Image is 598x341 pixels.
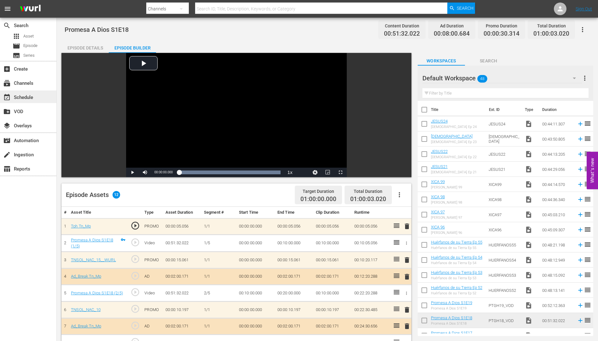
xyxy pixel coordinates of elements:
[540,131,574,147] td: 00:43:50.805
[540,268,574,283] td: 00:48:15.092
[431,170,477,174] div: [DEMOGRAPHIC_DATA] Ep 21
[3,165,11,173] span: Reports
[3,122,11,130] span: Overlays
[163,218,201,235] td: 00:00:05.056
[431,155,477,159] div: [DEMOGRAPHIC_DATA] Ep 22
[163,252,201,269] td: 00:00:15.061
[533,21,569,30] div: Total Duration
[275,318,313,335] td: 00:02:00.171
[236,285,275,302] td: 00:10:00.000
[352,207,390,218] th: Runtime
[236,252,275,269] td: 00:00:00.000
[139,168,151,177] button: Mute
[465,57,512,65] span: Search
[142,218,163,235] td: PROMO
[275,207,313,218] th: End Time
[350,195,386,203] span: 01:00:03.020
[584,301,591,309] span: reorder
[540,162,574,177] td: 00:44:29.056
[142,285,163,302] td: Video
[352,218,390,235] td: 00:00:05.056
[352,235,390,252] td: 00:10:05.056
[525,302,532,309] span: Video
[275,268,313,285] td: 00:02:00.171
[163,318,201,335] td: 00:02:00.171
[486,268,522,283] td: HUERFANOS53
[109,40,156,53] button: Episode Builder
[352,268,390,285] td: 00:12:20.288
[131,271,140,280] span: play_circle_outline
[577,136,584,142] svg: Add to Episode
[313,318,352,335] td: 00:02:00.171
[313,252,352,269] td: 00:00:15.061
[313,268,352,285] td: 00:02:00.171
[61,252,68,269] td: 3
[131,238,140,247] span: play_circle_outline
[15,2,45,16] img: ans4CAIJ8jUAAAAAAAAAAAAAAAAAAAAAAAAgQb4GAAAAAAAAAAAAAAAAAAAAAAAAJMjXAAAAAAAAAAAAAAAAAAAAAAAAgAT5G...
[403,273,411,280] span: delete
[13,52,20,59] span: Series
[485,101,521,118] th: Ext. ID
[584,165,591,173] span: reorder
[486,147,522,162] td: JESUS22
[577,257,584,263] svg: Add to Episode
[431,276,482,280] div: Huérfanos de su Tierra Ep 53
[484,21,520,30] div: Promo Duration
[300,196,336,203] span: 01:00:00.000
[142,268,163,285] td: AD
[309,168,322,177] button: Jump To Time
[577,151,584,158] svg: Add to Episode
[540,116,574,131] td: 00:44:11.307
[13,42,20,50] span: movie
[540,222,574,237] td: 00:45:09.307
[584,211,591,218] span: reorder
[4,5,11,13] span: menu
[540,313,574,328] td: 00:51:32.022
[431,270,482,275] a: Huérfanos de su Tierra Ep 53
[577,211,584,218] svg: Add to Episode
[577,302,584,309] svg: Add to Episode
[477,72,487,85] span: 48
[403,272,411,281] button: delete
[163,207,201,218] th: Asset Duration
[3,65,11,73] span: Create
[131,221,140,230] span: play_circle_outline
[300,187,336,196] div: Target Duration
[540,283,574,298] td: 00:48:13.141
[577,317,584,324] svg: Add to Episode
[540,298,574,313] td: 00:52:12.363
[587,152,598,189] button: Open Feedback Widget
[431,246,482,250] div: Huérfanos de su Tierra Ep 55
[486,252,522,268] td: HUERFANOS54
[403,306,411,314] span: delete
[403,322,411,330] span: delete
[71,324,101,328] a: Ad_Break Tn_Mp
[486,192,522,207] td: XICA98
[431,140,477,144] div: [DEMOGRAPHIC_DATA] Ep 23
[131,287,140,297] span: play_circle_outline
[352,318,390,335] td: 00:24:30.656
[403,222,411,231] button: delete
[384,30,420,38] span: 00:51:32.022
[384,21,420,30] div: Content Duration
[431,149,448,154] a: JESUS22
[525,286,532,294] span: Video
[275,252,313,269] td: 00:00:15.061
[236,207,275,218] th: Start Time
[352,302,390,318] td: 00:22:30.485
[3,79,11,87] span: Channels
[275,218,313,235] td: 00:00:05.056
[422,69,582,87] div: Default Workspace
[403,256,411,264] span: delete
[23,33,34,39] span: Asset
[61,302,68,318] td: 6
[577,166,584,173] svg: Add to Episode
[61,285,68,302] td: 5
[131,254,140,264] span: play_circle_outline
[431,194,445,199] a: XICA 98
[525,317,532,324] span: Video
[525,150,532,158] span: Video
[3,22,11,29] span: Search
[201,207,236,218] th: Segment #
[113,191,120,199] span: 12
